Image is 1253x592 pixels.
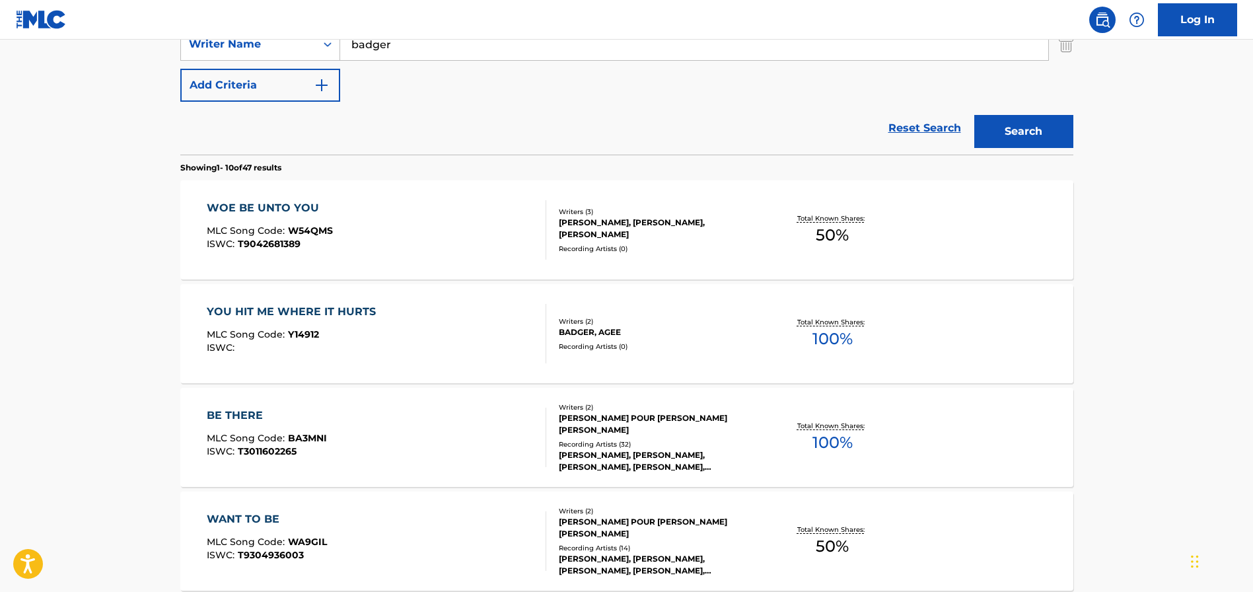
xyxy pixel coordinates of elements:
[816,535,849,558] span: 50 %
[238,238,301,250] span: T9042681389
[882,114,968,143] a: Reset Search
[816,223,849,247] span: 50 %
[559,326,758,338] div: BADGER, AGEE
[207,445,238,457] span: ISWC :
[1158,3,1237,36] a: Log In
[559,316,758,326] div: Writers ( 2 )
[288,328,319,340] span: Y14912
[974,115,1073,148] button: Search
[797,317,868,327] p: Total Known Shares:
[207,536,288,548] span: MLC Song Code :
[559,217,758,240] div: [PERSON_NAME], [PERSON_NAME], [PERSON_NAME]
[812,327,853,351] span: 100 %
[180,284,1073,383] a: YOU HIT ME WHERE IT HURTSMLC Song Code:Y14912ISWC:Writers (2)BADGER, AGEERecording Artists (0)Tot...
[797,421,868,431] p: Total Known Shares:
[559,543,758,553] div: Recording Artists ( 14 )
[559,506,758,516] div: Writers ( 2 )
[797,213,868,223] p: Total Known Shares:
[559,449,758,473] div: [PERSON_NAME], [PERSON_NAME], [PERSON_NAME], [PERSON_NAME], [PERSON_NAME]
[180,388,1073,487] a: BE THEREMLC Song Code:BA3MNIISWC:T3011602265Writers (2)[PERSON_NAME] POUR [PERSON_NAME] [PERSON_N...
[207,328,288,340] span: MLC Song Code :
[559,412,758,436] div: [PERSON_NAME] POUR [PERSON_NAME] [PERSON_NAME]
[189,36,308,52] div: Writer Name
[207,549,238,561] span: ISWC :
[207,304,382,320] div: YOU HIT ME WHERE IT HURTS
[288,536,327,548] span: WA9GIL
[797,525,868,535] p: Total Known Shares:
[207,200,333,216] div: WOE BE UNTO YOU
[812,431,853,455] span: 100 %
[180,69,340,102] button: Add Criteria
[207,432,288,444] span: MLC Song Code :
[1187,529,1253,592] iframe: Chat Widget
[238,445,297,457] span: T3011602265
[207,225,288,237] span: MLC Song Code :
[559,553,758,577] div: [PERSON_NAME], [PERSON_NAME], [PERSON_NAME], [PERSON_NAME], [PERSON_NAME]
[16,10,67,29] img: MLC Logo
[559,402,758,412] div: Writers ( 2 )
[559,207,758,217] div: Writers ( 3 )
[288,225,333,237] span: W54QMS
[559,516,758,540] div: [PERSON_NAME] POUR [PERSON_NAME] [PERSON_NAME]
[238,549,304,561] span: T9304936003
[1094,12,1110,28] img: search
[207,238,238,250] span: ISWC :
[288,432,327,444] span: BA3MNI
[1191,542,1199,581] div: Drag
[180,162,281,174] p: Showing 1 - 10 of 47 results
[1129,12,1145,28] img: help
[207,511,327,527] div: WANT TO BE
[559,342,758,351] div: Recording Artists ( 0 )
[559,439,758,449] div: Recording Artists ( 32 )
[314,77,330,93] img: 9d2ae6d4665cec9f34b9.svg
[1059,28,1073,61] img: Delete Criterion
[559,244,758,254] div: Recording Artists ( 0 )
[1089,7,1116,33] a: Public Search
[180,492,1073,591] a: WANT TO BEMLC Song Code:WA9GILISWC:T9304936003Writers (2)[PERSON_NAME] POUR [PERSON_NAME] [PERSON...
[1124,7,1150,33] div: Help
[180,180,1073,279] a: WOE BE UNTO YOUMLC Song Code:W54QMSISWC:T9042681389Writers (3)[PERSON_NAME], [PERSON_NAME], [PERS...
[207,342,238,353] span: ISWC :
[207,408,327,424] div: BE THERE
